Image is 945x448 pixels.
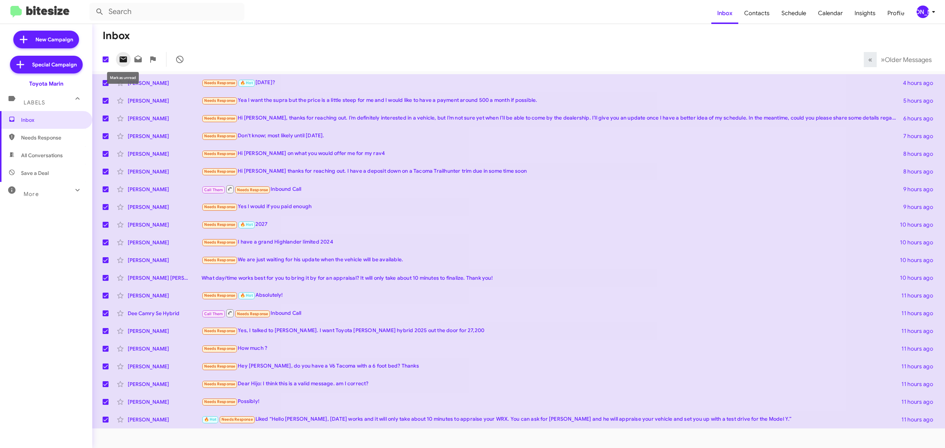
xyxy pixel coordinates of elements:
[29,80,63,87] div: Toyota Marin
[21,152,63,159] span: All Conversations
[910,6,937,18] button: [PERSON_NAME]
[204,222,236,227] span: Needs Response
[128,203,202,211] div: [PERSON_NAME]
[21,169,49,177] span: Save a Deal
[13,31,79,48] a: New Campaign
[128,345,202,352] div: [PERSON_NAME]
[204,346,236,351] span: Needs Response
[128,327,202,335] div: [PERSON_NAME]
[202,274,900,282] div: What day/time works best for you to bring it by for an appraisal? It will only take about 10 minu...
[32,61,77,68] span: Special Campaign
[202,96,901,105] div: Yea I want the supra but the price is a little steep for me and I would like to have a payment ar...
[901,398,939,406] div: 11 hours ago
[10,56,83,73] a: Special Campaign
[882,3,910,24] a: Profile
[901,416,939,423] div: 11 hours ago
[107,72,139,84] div: Mark as unread
[204,204,236,209] span: Needs Response
[204,151,236,156] span: Needs Response
[202,362,901,371] div: Hey [PERSON_NAME], do you have a V6 Tacoma with a 6 foot bed? Thanks
[204,293,236,298] span: Needs Response
[204,328,236,333] span: Needs Response
[202,185,901,194] div: Inbound Call
[89,3,244,21] input: Search
[240,80,253,85] span: 🔥 Hot
[204,98,236,103] span: Needs Response
[202,79,901,87] div: [DATE]?
[901,363,939,370] div: 11 hours ago
[901,345,939,352] div: 11 hours ago
[128,416,202,423] div: [PERSON_NAME]
[240,222,253,227] span: 🔥 Hot
[202,238,900,247] div: I have a grand Highlander limited 2024
[128,115,202,122] div: [PERSON_NAME]
[202,327,901,335] div: Yes, I talked to [PERSON_NAME]. I want Toyota [PERSON_NAME] hybrid 2025 out the door for 27,200
[901,132,939,140] div: 7 hours ago
[776,3,812,24] a: Schedule
[202,397,901,406] div: Possibly!
[864,52,877,67] button: Previous
[128,292,202,299] div: [PERSON_NAME]
[202,114,901,123] div: Hi [PERSON_NAME], thanks for reaching out. I’m definitely interested in a vehicle, but I’m not su...
[202,291,901,300] div: Absolutely!
[204,417,217,422] span: 🔥 Hot
[900,221,939,228] div: 10 hours ago
[202,415,901,424] div: Liked “Hello [PERSON_NAME], [DATE] works and it will only take about 10 minutes to appraise your ...
[900,256,939,264] div: 10 hours ago
[128,186,202,193] div: [PERSON_NAME]
[128,380,202,388] div: [PERSON_NAME]
[901,380,939,388] div: 11 hours ago
[900,239,939,246] div: 10 hours ago
[876,52,936,67] button: Next
[204,364,236,369] span: Needs Response
[21,134,84,141] span: Needs Response
[204,134,236,138] span: Needs Response
[202,167,901,176] div: Hi [PERSON_NAME] thanks for reaching out. I have a deposit down on a Tacoma Trailhunter trim due ...
[103,30,130,42] h1: Inbox
[868,55,872,64] span: «
[204,382,236,386] span: Needs Response
[901,168,939,175] div: 8 hours ago
[128,398,202,406] div: [PERSON_NAME]
[202,149,901,158] div: Hi [PERSON_NAME] on what you would offer me for my rav4
[849,3,882,24] a: Insights
[204,258,236,262] span: Needs Response
[901,292,939,299] div: 11 hours ago
[128,274,202,282] div: [PERSON_NAME] [PERSON_NAME]
[901,150,939,158] div: 8 hours ago
[128,150,202,158] div: [PERSON_NAME]
[901,310,939,317] div: 11 hours ago
[128,97,202,104] div: [PERSON_NAME]
[128,79,202,87] div: [PERSON_NAME]
[901,115,939,122] div: 6 hours ago
[738,3,776,24] a: Contacts
[204,80,236,85] span: Needs Response
[901,79,939,87] div: 4 hours ago
[885,56,932,64] span: Older Messages
[21,116,84,124] span: Inbox
[901,186,939,193] div: 9 hours ago
[202,203,901,211] div: Yes I would if you paid enough
[711,3,738,24] a: Inbox
[24,191,39,197] span: More
[812,3,849,24] a: Calendar
[128,168,202,175] div: [PERSON_NAME]
[204,399,236,404] span: Needs Response
[204,187,223,192] span: Call Them
[864,52,936,67] nav: Page navigation example
[128,310,202,317] div: Dee Camry Se Hybrid
[240,293,253,298] span: 🔥 Hot
[202,309,901,318] div: Inbound Call
[204,311,223,316] span: Call Them
[237,311,268,316] span: Needs Response
[204,116,236,121] span: Needs Response
[237,187,268,192] span: Needs Response
[881,55,885,64] span: »
[128,132,202,140] div: [PERSON_NAME]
